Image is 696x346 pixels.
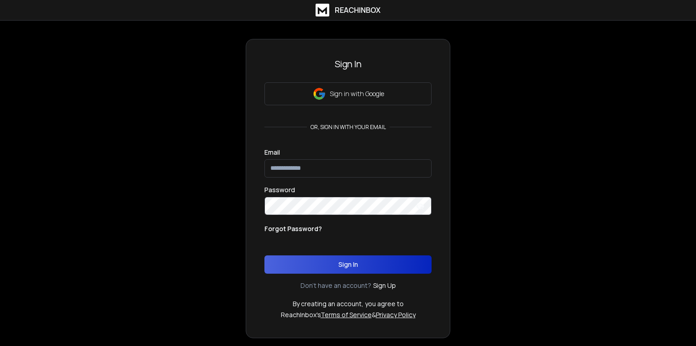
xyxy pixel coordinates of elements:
[293,299,404,308] p: By creating an account, you agree to
[307,124,390,131] p: or, sign in with your email
[264,58,432,70] h3: Sign In
[335,5,380,16] h1: ReachInbox
[264,149,280,156] label: Email
[376,310,416,319] a: Privacy Policy
[264,82,432,105] button: Sign in with Google
[281,310,416,319] p: ReachInbox's &
[316,4,329,16] img: logo
[264,187,295,193] label: Password
[264,255,432,274] button: Sign In
[301,281,371,290] p: Don't have an account?
[321,310,372,319] a: Terms of Service
[373,281,396,290] a: Sign Up
[264,224,322,233] p: Forgot Password?
[330,89,384,98] p: Sign in with Google
[316,4,380,16] a: ReachInbox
